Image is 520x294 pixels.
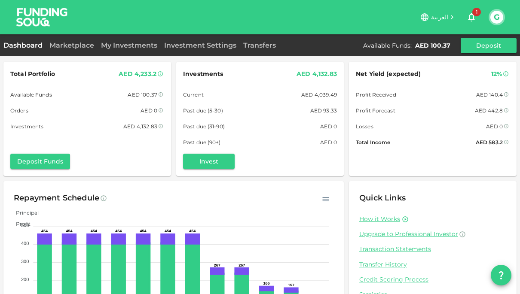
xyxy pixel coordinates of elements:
[431,13,448,21] span: العربية
[356,138,390,147] span: Total Income
[10,69,55,79] span: Total Portfolio
[21,259,29,264] tspan: 300
[141,106,157,115] div: AED 0
[476,90,503,99] div: AED 140.4
[3,41,46,49] a: Dashboard
[301,90,337,99] div: AED 4,039.49
[10,106,28,115] span: Orders
[472,8,481,16] span: 1
[128,90,157,99] div: AED 100.37
[490,11,503,24] button: G
[415,41,450,50] div: AED 100.37
[183,69,223,79] span: Investments
[461,38,517,53] button: Deposit
[21,241,29,246] tspan: 400
[21,277,29,282] tspan: 200
[359,245,506,253] a: Transaction Statements
[98,41,161,49] a: My Investments
[356,122,373,131] span: Losses
[359,261,506,269] a: Transfer History
[363,41,412,50] div: Available Funds :
[356,90,396,99] span: Profit Received
[119,69,156,79] div: AED 4,233.2
[491,69,502,79] div: 12%
[10,90,52,99] span: Available Funds
[356,106,395,115] span: Profit Forecast
[359,230,458,238] span: Upgrade to Professional Investor
[320,138,337,147] div: AED 0
[10,122,43,131] span: Investments
[183,122,225,131] span: Past due (31-90)
[9,221,31,227] span: Profit
[475,106,503,115] div: AED 442.8
[14,191,99,205] div: Repayment Schedule
[359,276,506,284] a: Credit Scoring Process
[9,209,39,216] span: Principal
[310,106,337,115] div: AED 93.33
[183,106,223,115] span: Past due (5-30)
[463,9,480,26] button: 1
[359,215,400,223] a: How it Works
[21,223,29,228] tspan: 500
[320,122,337,131] div: AED 0
[359,193,406,203] span: Quick Links
[183,90,204,99] span: Current
[359,230,506,238] a: Upgrade to Professional Investor
[123,122,157,131] div: AED 4,132.83
[486,122,503,131] div: AED 0
[356,69,421,79] span: Net Yield (expected)
[161,41,240,49] a: Investment Settings
[10,154,70,169] button: Deposit Funds
[240,41,279,49] a: Transfers
[46,41,98,49] a: Marketplace
[491,265,511,285] button: question
[183,154,235,169] button: Invest
[297,69,337,79] div: AED 4,132.83
[476,138,503,147] div: AED 583.2
[183,138,221,147] span: Past due (90+)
